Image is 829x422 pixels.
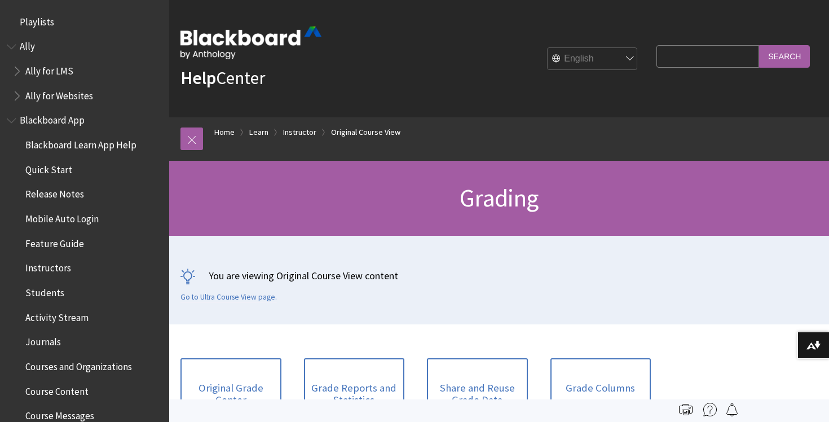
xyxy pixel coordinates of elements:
[180,67,216,89] strong: Help
[25,357,132,372] span: Courses and Organizations
[25,61,73,77] span: Ally for LMS
[548,48,638,71] select: Site Language Selector
[25,283,64,298] span: Students
[283,125,316,139] a: Instructor
[25,407,94,422] span: Course Messages
[214,125,235,139] a: Home
[7,37,162,105] nav: Book outline for Anthology Ally Help
[25,135,136,151] span: Blackboard Learn App Help
[180,27,321,59] img: Blackboard by Anthology
[25,382,89,397] span: Course Content
[331,125,400,139] a: Original Course View
[25,234,84,249] span: Feature Guide
[25,259,71,274] span: Instructors
[725,403,739,416] img: Follow this page
[759,45,810,67] input: Search
[180,292,277,302] a: Go to Ultra Course View page.
[460,182,538,213] span: Grading
[25,209,99,225] span: Mobile Auto Login
[20,111,85,126] span: Blackboard App
[25,160,72,175] span: Quick Start
[679,403,693,416] img: Print
[20,12,54,28] span: Playlists
[180,269,818,283] p: You are viewing Original Course View content
[25,86,93,102] span: Ally for Websites
[20,37,35,52] span: Ally
[180,67,265,89] a: HelpCenter
[703,403,717,416] img: More help
[249,125,268,139] a: Learn
[25,333,61,348] span: Journals
[25,308,89,323] span: Activity Stream
[25,185,84,200] span: Release Notes
[7,12,162,32] nav: Book outline for Playlists
[550,358,651,418] a: Grade Columns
